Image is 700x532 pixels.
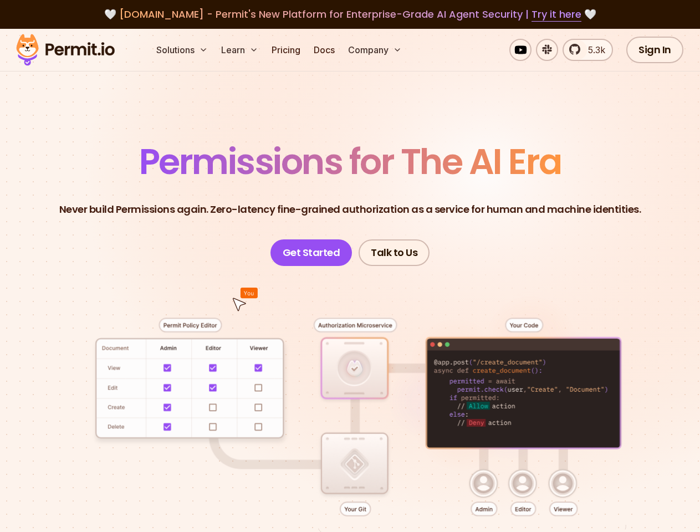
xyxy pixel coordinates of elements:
div: 🤍 🤍 [27,7,673,22]
button: Solutions [152,39,212,61]
button: Company [344,39,406,61]
img: Permit logo [11,31,120,69]
p: Never build Permissions again. Zero-latency fine-grained authorization as a service for human and... [59,202,641,217]
a: 5.3k [563,39,613,61]
span: [DOMAIN_NAME] - Permit's New Platform for Enterprise-Grade AI Agent Security | [119,7,581,21]
a: Pricing [267,39,305,61]
a: Try it here [532,7,581,22]
button: Learn [217,39,263,61]
a: Talk to Us [359,239,430,266]
span: 5.3k [581,43,605,57]
a: Get Started [270,239,352,266]
a: Docs [309,39,339,61]
a: Sign In [626,37,683,63]
span: Permissions for The AI Era [139,137,561,186]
